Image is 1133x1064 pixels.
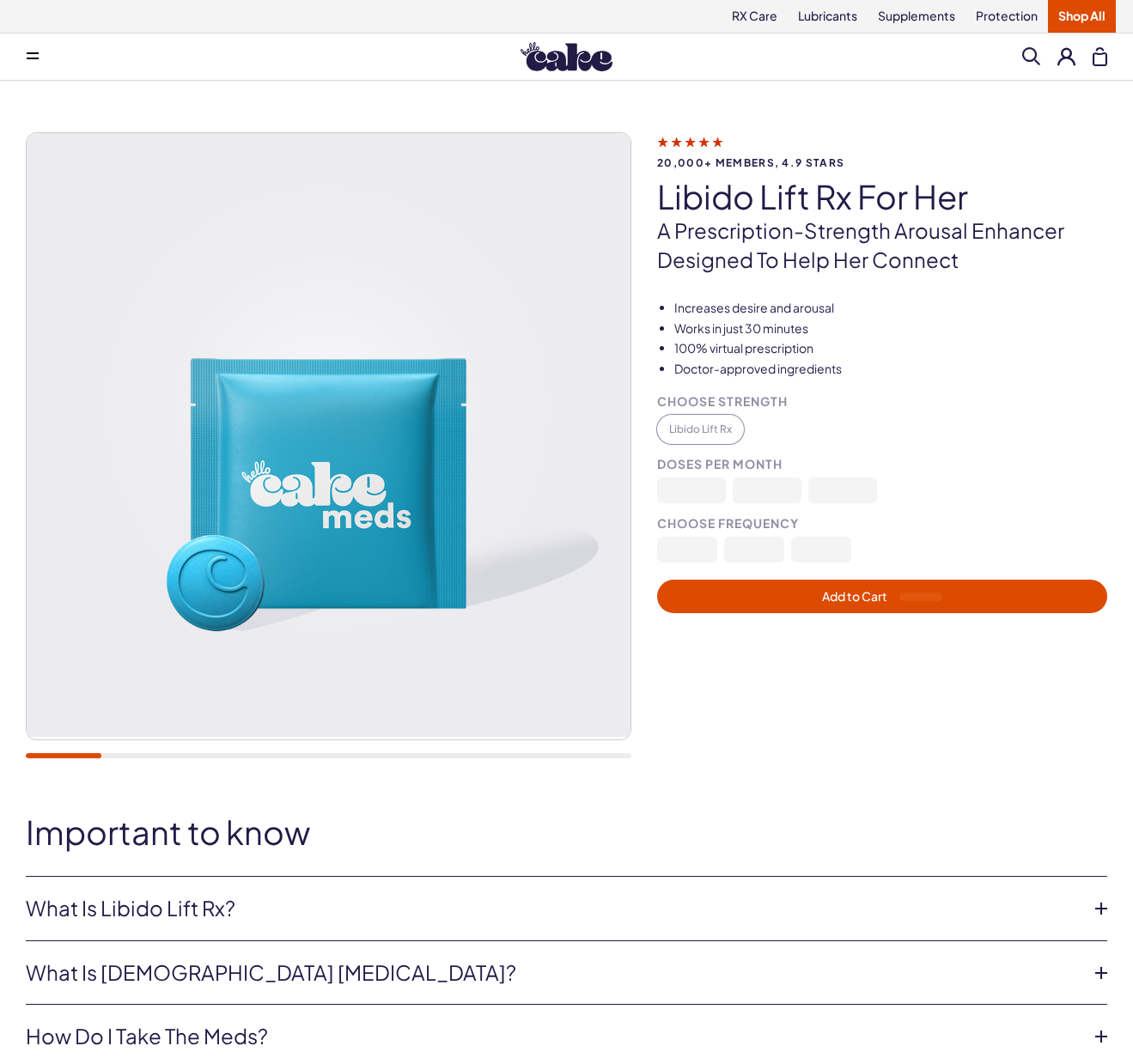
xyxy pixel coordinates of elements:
[657,580,1107,613] button: Add to Cart
[674,320,1107,337] li: Works in just 30 minutes
[26,958,1080,988] a: What is [DEMOGRAPHIC_DATA] [MEDICAL_DATA]?
[26,1022,1080,1051] a: How do I take the meds?
[27,133,630,737] img: Libido Lift Rx For Her
[26,894,1080,923] a: What is Libido Lift Rx?
[822,588,942,604] span: Add to Cart
[674,340,1107,357] li: 100% virtual prescription
[26,814,1107,850] h2: Important to know
[657,179,1107,215] h1: Libido Lift Rx For Her
[674,361,1107,378] li: Doctor-approved ingredients
[674,300,1107,317] li: Increases desire and arousal
[521,42,612,71] img: Hello Cake
[657,134,1107,168] a: 20,000+ members, 4.9 stars
[657,157,1107,168] span: 20,000+ members, 4.9 stars
[657,216,1107,274] p: A prescription-strength arousal enhancer designed to help her connect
